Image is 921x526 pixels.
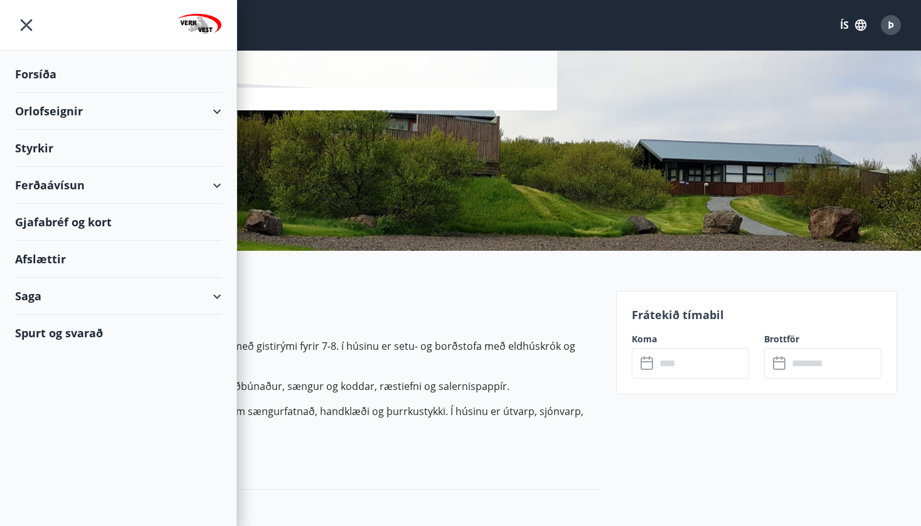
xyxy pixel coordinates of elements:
[24,339,601,369] p: Húsið 67 fermetrar með 3 svefnherbergjum með gistirými fyrir 7-8. í húsinu er setu- og borðstofa ...
[24,379,601,394] p: Húsinu fylgir öll venjuleg eldhúsáhöld og borðbúnaður, sængur og koddar, ræstiefni og salernispap...
[833,14,873,36] button: ÍS
[24,444,601,459] p: [PERSON_NAME] pottur er við húsið
[15,315,221,351] div: Spurt og svarað
[764,333,881,345] label: Brottför
[15,204,221,241] div: Gjafabréf og kort
[15,130,221,167] div: Styrkir
[15,278,221,315] div: Saga
[15,56,221,93] div: Forsíða
[178,14,221,39] img: union_logo
[888,18,894,32] span: Þ
[632,307,881,323] p: Frátekið tímabil
[876,10,906,40] button: Þ
[24,296,601,323] h2: Upplýsingar
[15,167,221,204] div: Ferðaávísun
[15,14,38,36] button: menu
[15,93,221,130] div: Orlofseignir
[632,333,749,345] label: Koma
[24,404,601,434] p: Dvalargestir þurfa að hafa með sér lín utan um sængurfatnað, handklæði og þurrkustykki. Í húsinu ...
[15,241,221,278] div: Afslættir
